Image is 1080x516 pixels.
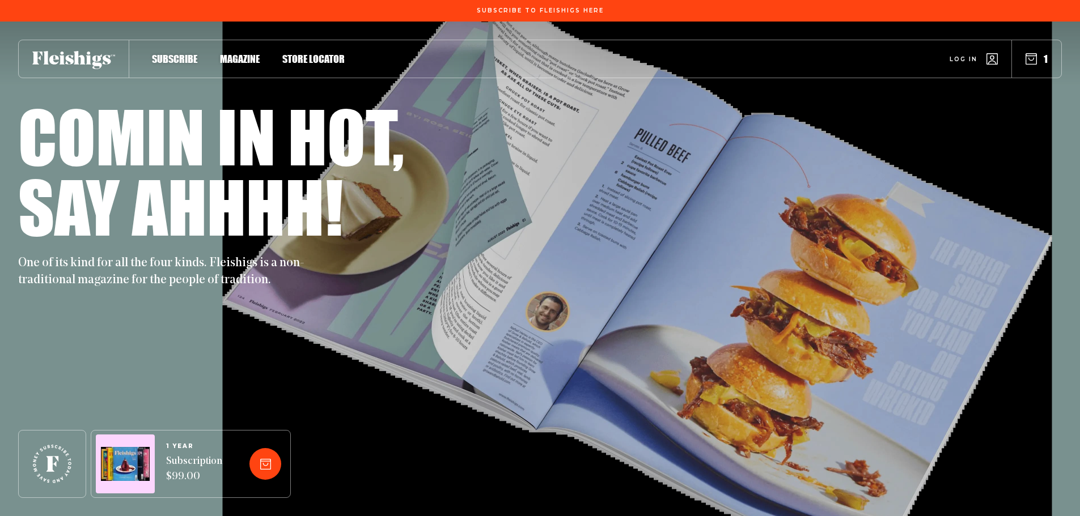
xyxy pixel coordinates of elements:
span: Subscribe [152,53,197,65]
span: 1 YEAR [166,443,222,450]
span: Log in [950,55,977,63]
button: 1 [1026,53,1048,65]
a: Store locator [282,51,345,66]
a: Subscribe To Fleishigs Here [475,7,606,13]
span: Magazine [220,53,260,65]
h1: Say ahhhh! [18,171,343,241]
a: 1 YEARSubscription $99.00 [166,443,222,485]
span: Store locator [282,53,345,65]
a: Subscribe [152,51,197,66]
a: Magazine [220,51,260,66]
p: One of its kind for all the four kinds. Fleishigs is a non-traditional magazine for the people of... [18,255,313,289]
a: Log in [950,53,998,65]
span: Subscribe To Fleishigs Here [477,7,604,14]
span: Subscription $99.00 [166,454,222,485]
h1: Comin in hot, [18,101,404,171]
img: Magazines image [101,447,150,481]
